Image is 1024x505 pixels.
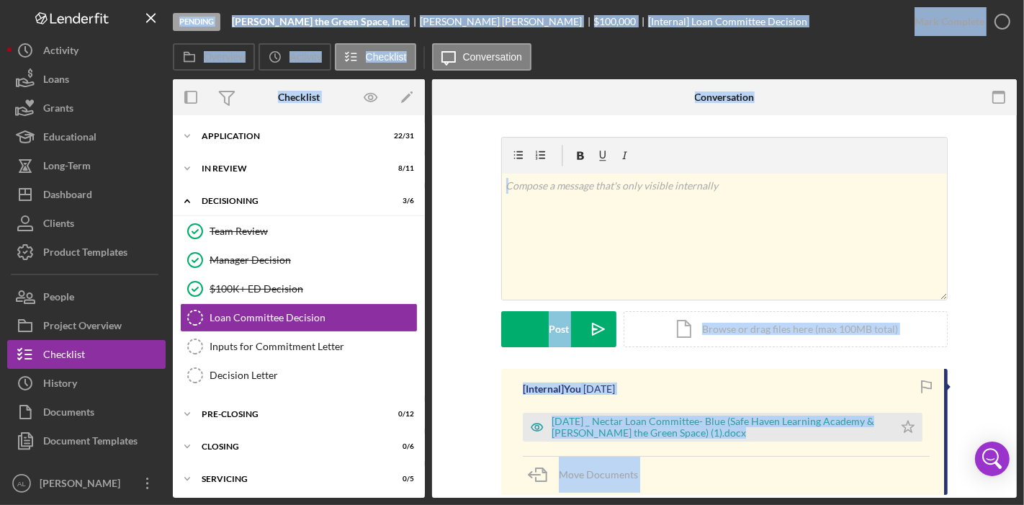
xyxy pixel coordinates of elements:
div: Open Intercom Messenger [975,442,1010,476]
div: 3 / 6 [388,197,414,205]
button: Checklist [7,340,166,369]
div: 0 / 5 [388,475,414,483]
button: Mark Complete [900,7,1017,36]
div: Loan Committee Decision [210,312,417,323]
button: People [7,282,166,311]
div: 22 / 31 [388,132,414,140]
label: Conversation [463,51,523,63]
div: Grants [43,94,73,126]
button: [DATE] _ Nectar Loan Committee- Blue (Safe Haven Learning Academy & [PERSON_NAME] the Green Space... [523,413,922,442]
a: Manager Decision [180,246,418,274]
button: Project Overview [7,311,166,340]
span: Move Documents [559,468,638,481]
a: Decision Letter [180,361,418,390]
time: 2025-08-25 19:32 [583,383,615,395]
div: Decision Letter [210,370,417,381]
button: Post [501,311,616,347]
button: Grants [7,94,166,122]
button: Checklist [335,43,416,71]
a: Inputs for Commitment Letter [180,332,418,361]
div: Manager Decision [210,254,417,266]
div: Closing [202,442,378,451]
button: Documents [7,398,166,426]
div: $100,000 [594,16,637,27]
button: Clients [7,209,166,238]
button: Loans [7,65,166,94]
div: History [43,369,77,401]
div: [Internal] You [523,383,581,395]
div: Pending [173,13,220,31]
button: Dashboard [7,180,166,209]
a: Team Review [180,217,418,246]
div: [PERSON_NAME] [36,469,130,501]
label: Overview [204,51,246,63]
a: Loan Committee Decision [180,303,418,332]
div: Long-Term [43,151,91,184]
div: [Internal] Loan Committee Decision [648,16,807,27]
div: 8 / 11 [388,164,414,173]
a: $100K+ ED Decision [180,274,418,303]
b: [PERSON_NAME] the Green Space, Inc. [232,16,408,27]
text: AL [17,480,26,488]
label: Activity [289,51,321,63]
div: Inputs for Commitment Letter [210,341,417,352]
button: Product Templates [7,238,166,267]
div: Checklist [43,340,85,372]
div: Mark Complete [915,7,984,36]
div: People [43,282,74,315]
button: Overview [173,43,255,71]
button: Educational [7,122,166,151]
button: Document Templates [7,426,166,455]
div: Dashboard [43,180,92,213]
label: Checklist [366,51,407,63]
div: Post [549,311,569,347]
div: Pre-Closing [202,410,378,419]
div: In Review [202,164,378,173]
div: Clients [43,209,74,241]
button: AL[PERSON_NAME] [7,469,166,498]
div: Checklist [278,91,320,103]
button: Activity [7,36,166,65]
div: Conversation [695,91,755,103]
div: Loans [43,65,69,97]
div: Documents [43,398,94,430]
div: Document Templates [43,426,138,459]
div: Decisioning [202,197,378,205]
div: Activity [43,36,78,68]
div: [DATE] _ Nectar Loan Committee- Blue (Safe Haven Learning Academy & [PERSON_NAME] the Green Space... [552,416,886,439]
div: Project Overview [43,311,122,344]
button: Activity [259,43,331,71]
button: Move Documents [523,457,652,493]
div: 0 / 6 [388,442,414,451]
button: Long-Term [7,151,166,180]
button: Conversation [432,43,532,71]
div: Team Review [210,225,417,237]
div: Educational [43,122,96,155]
div: $100K+ ED Decision [210,283,417,295]
div: Application [202,132,378,140]
div: 0 / 12 [388,410,414,419]
div: Servicing [202,475,378,483]
button: History [7,369,166,398]
div: [PERSON_NAME] [PERSON_NAME] [420,16,594,27]
div: Product Templates [43,238,127,270]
